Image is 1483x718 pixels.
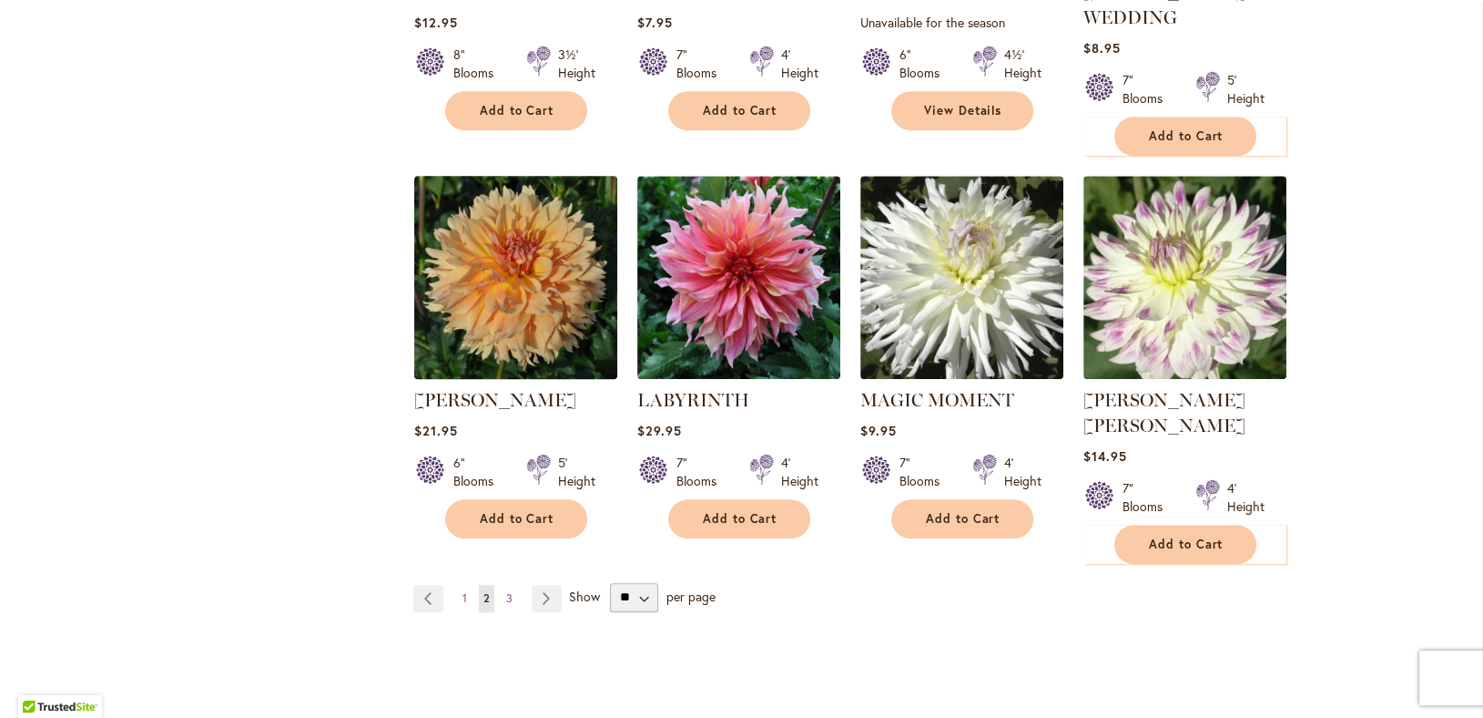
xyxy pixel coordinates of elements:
[860,389,1014,411] a: MAGIC MOMENT
[453,454,504,490] div: 6" Blooms
[860,365,1063,383] a: MAGIC MOMENT
[637,365,840,383] a: Labyrinth
[676,454,727,490] div: 7" Blooms
[569,587,600,604] span: Show
[668,91,810,130] button: Add to Cart
[483,591,490,605] span: 2
[1004,454,1041,490] div: 4' Height
[480,511,554,527] span: Add to Cart
[703,511,777,527] span: Add to Cart
[1083,39,1121,56] span: $8.95
[445,91,587,130] button: Add to Cart
[1227,479,1265,516] div: 4' Height
[558,454,595,490] div: 5' Height
[781,454,818,490] div: 4' Height
[637,176,840,379] img: Labyrinth
[891,499,1033,538] button: Add to Cart
[1083,176,1286,379] img: MARGARET ELLEN
[703,103,777,118] span: Add to Cart
[14,653,65,704] iframe: Launch Accessibility Center
[1149,537,1224,552] span: Add to Cart
[414,365,617,383] a: KARMEL KORN
[899,454,950,490] div: 7" Blooms
[480,103,554,118] span: Add to Cart
[637,14,673,31] span: $7.95
[1114,117,1256,156] button: Add to Cart
[781,46,818,82] div: 4' Height
[506,591,513,605] span: 3
[1004,46,1041,82] div: 4½' Height
[502,585,517,612] a: 3
[899,46,950,82] div: 6" Blooms
[637,422,682,439] span: $29.95
[414,389,576,411] a: [PERSON_NAME]
[1083,365,1286,383] a: MARGARET ELLEN
[453,46,504,82] div: 8" Blooms
[414,14,458,31] span: $12.95
[1122,479,1173,516] div: 7" Blooms
[924,103,1002,118] span: View Details
[666,587,716,604] span: per page
[860,176,1063,379] img: MAGIC MOMENT
[414,422,458,439] span: $21.95
[1083,447,1127,465] span: $14.95
[637,389,749,411] a: LABYRINTH
[445,499,587,538] button: Add to Cart
[676,46,727,82] div: 7" Blooms
[1083,389,1245,436] a: [PERSON_NAME] [PERSON_NAME]
[462,591,467,605] span: 1
[668,499,810,538] button: Add to Cart
[1122,71,1173,108] div: 7" Blooms
[860,422,897,439] span: $9.95
[860,14,1063,31] p: Unavailable for the season
[458,585,472,612] a: 1
[1114,525,1256,564] button: Add to Cart
[409,170,622,384] img: KARMEL KORN
[926,511,1001,527] span: Add to Cart
[891,91,1033,130] a: View Details
[1149,128,1224,144] span: Add to Cart
[558,46,595,82] div: 3½' Height
[1227,71,1265,108] div: 5' Height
